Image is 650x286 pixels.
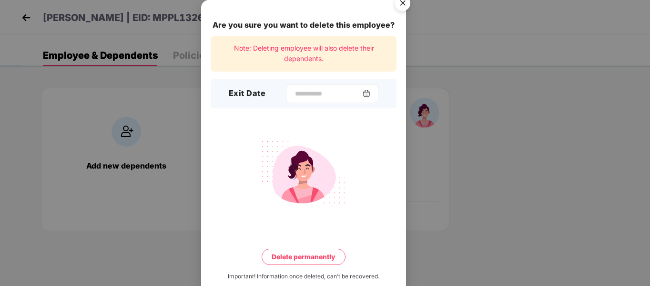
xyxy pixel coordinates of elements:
[250,135,357,210] img: svg+xml;base64,PHN2ZyB4bWxucz0iaHR0cDovL3d3dy53My5vcmcvMjAwMC9zdmciIHdpZHRoPSIyMjQiIGhlaWdodD0iMT...
[211,36,396,72] div: Note: Deleting employee will also delete their dependents.
[228,272,379,281] div: Important! Information once deleted, can’t be recovered.
[229,87,266,100] h3: Exit Date
[211,19,396,31] div: Are you sure you want to delete this employee?
[363,90,370,97] img: svg+xml;base64,PHN2ZyBpZD0iQ2FsZW5kYXItMzJ4MzIiIHhtbG5zPSJodHRwOi8vd3d3LnczLm9yZy8yMDAwL3N2ZyIgd2...
[262,249,345,265] button: Delete permanently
